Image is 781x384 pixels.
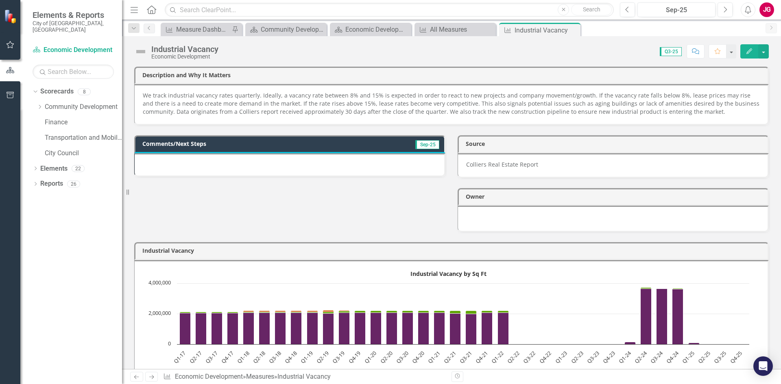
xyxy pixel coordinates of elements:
path: Q2-21, 179,348.596. Empty Sq Feet. [450,310,461,313]
div: 22 [72,165,85,172]
span: Elements & Reports [33,10,114,20]
a: Measures [246,373,274,380]
path: Q2-20, 127,949.913. Empty Sq Feet. [386,310,397,312]
path: Q3-24, 47,817.744. Empty Sq Feet. [657,288,667,289]
path: Q1-18, 60,000. Sq Under Construction. [243,310,254,312]
path: Q3-18, 2,062,006.4295. Occupied Sq Feet. [275,312,286,344]
path: Q2-24, 63,467.7102. Empty Sq Feet. [641,287,652,289]
text: Q2-20 [379,349,394,364]
text: 2,000,000 [148,309,171,317]
path: Q2-18, 60,000. Sq Under Construction. [259,310,270,312]
path: Q3-19, 109,464.7714. Empty Sq Feet. [339,311,350,312]
a: Community Development [247,24,325,35]
path: Q3-21, 188,534.7436. Empty Sq Feet. [466,310,477,314]
text: Q4-24 [665,349,680,364]
path: Q4-18, 60,000. Sq Under Construction. [291,310,302,312]
div: 26 [67,180,80,187]
text: Q4-23 [601,349,616,364]
img: ClearPoint Strategy [4,9,18,24]
path: Q1-18, 2,059,028.1885. Occupied Sq Feet. [243,312,254,344]
p: We track industrial vacancy rates quarterly. Ideally, a vacancy rate between 8% and 15% is expect... [143,91,759,116]
text: Q2-21 [442,349,457,364]
text: Q4-21 [474,349,489,364]
path: Q4-17, 95,729.175. Empty Sq Feet. [227,312,238,313]
path: Q1-19, 60,000. Sq Under Construction. [307,310,318,312]
a: Economic Development [33,46,114,55]
text: Q4-17 [220,349,235,364]
path: Q4-24, 54,438.6624. Empty Sq Feet. [672,288,683,289]
path: Q1-20, 2,068,195.5168. Occupied Sq Feet. [371,312,382,344]
text: Q3-24 [649,349,664,364]
path: Q1-17, 2,040,095.085. Occupied Sq Feet. [180,313,191,344]
text: Q1-17 [172,349,187,364]
path: Q2-18, 2,060,091.846. Occupied Sq Feet. [259,312,270,344]
text: Q3-21 [458,349,473,364]
path: Q4-21, 109,796.3356. Empty Sq Feet. [482,310,493,312]
a: Economic Development [332,24,409,35]
div: Industrial Vacancy [151,45,218,54]
path: Q1-25, 91,745.6064. Occupied Sq Feet. [689,343,700,344]
text: Q1-25 [681,349,696,364]
div: » » [163,372,445,382]
img: Not Defined [134,45,147,58]
path: Q1-18, 68,286.8115. Empty Sq Feet. [243,312,254,312]
path: Q2-18, 67,223.154. Empty Sq Feet. [259,312,270,312]
button: Sep-25 [637,2,716,17]
a: Economic Development [175,373,243,380]
path: Q1-19, 2,078,174.0235. Occupied Sq Feet. [307,312,318,344]
path: Q4-19, 121,388.379. Empty Sq Feet. [355,310,366,312]
text: Q1-21 [426,349,441,364]
input: Search Below... [33,65,114,79]
text: Q4-19 [347,349,362,364]
path: Q1-17, 87,219.915. Empty Sq Feet. [180,312,191,313]
path: Q4-20, 130,574.5266. Empty Sq Feet. [418,310,429,312]
text: Q3-17 [204,349,219,364]
path: Q3-18, 60,000. Sq Under Construction. [275,310,286,312]
text: Q2-22 [506,349,521,364]
path: Q3-20, 2,073,444.744. Occupied Sq Feet. [402,312,413,344]
button: JG [759,2,774,17]
text: Q1-23 [554,349,569,364]
text: Q2-25 [696,349,711,364]
path: Q4-18, 2,056,262.679. Occupied Sq Feet. [291,312,302,344]
text: Q2-24 [633,349,648,364]
text: Q4-20 [410,349,425,364]
h3: Owner [466,193,764,200]
div: 8 [78,88,91,95]
path: Q3-17, 2,031,585.825. Occupied Sq Feet. [212,313,223,344]
h3: Industrial Vacancy [142,247,764,254]
a: Elements [40,164,68,174]
text: Q1-20 [363,349,378,364]
g: Empty Sq Feet, bar series 2 of 3 with 36 bars. [180,283,742,343]
path: Q2-20, 2,059,228.087. Occupied Sq Feet. [386,312,397,344]
path: Q1-20, 118,982.4832. Empty Sq Feet. [371,310,382,312]
button: Search [571,4,612,15]
text: Q4-25 [729,349,744,364]
span: Q3-25 [660,47,682,56]
path: Q3-17, 95,729.175. Empty Sq Feet. [212,312,223,313]
div: All Measures [430,24,494,35]
text: Q4-22 [538,349,553,364]
path: Q1-19, 49,140.9765. Empty Sq Feet. [307,312,318,312]
span: Search [583,6,600,13]
text: Q2-19 [315,349,330,364]
text: Q3-25 [713,349,728,364]
g: Occupied Sq Feet, bar series 3 of 3 with 36 bars. [180,283,742,345]
div: Economic Development [151,54,218,60]
text: Q3-22 [522,349,537,364]
a: Scorecards [40,87,74,96]
path: Q1-21, 2,068,414.2346. Occupied Sq Feet. [434,312,445,344]
a: All Measures [417,24,494,35]
div: Industrial Vacancy [515,25,578,35]
text: Q1-22 [490,349,505,364]
a: Reports [40,179,63,189]
span: Sep-25 [415,140,439,149]
path: Q2-17, 2,027,331.195. Occupied Sq Feet. [196,313,207,344]
text: Q3-23 [585,349,600,364]
path: Q3-24, 3,630,470.256. Occupied Sq Feet. [657,289,668,344]
text: Q3-18 [267,349,282,364]
path: Q4-17, 2,031,585.825. Occupied Sq Feet. [227,313,238,344]
path: Q4-19, 2,065,789.621. Occupied Sq Feet. [355,312,366,344]
path: Q2-19, 108,786. Sq Under Construction. [323,310,334,312]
